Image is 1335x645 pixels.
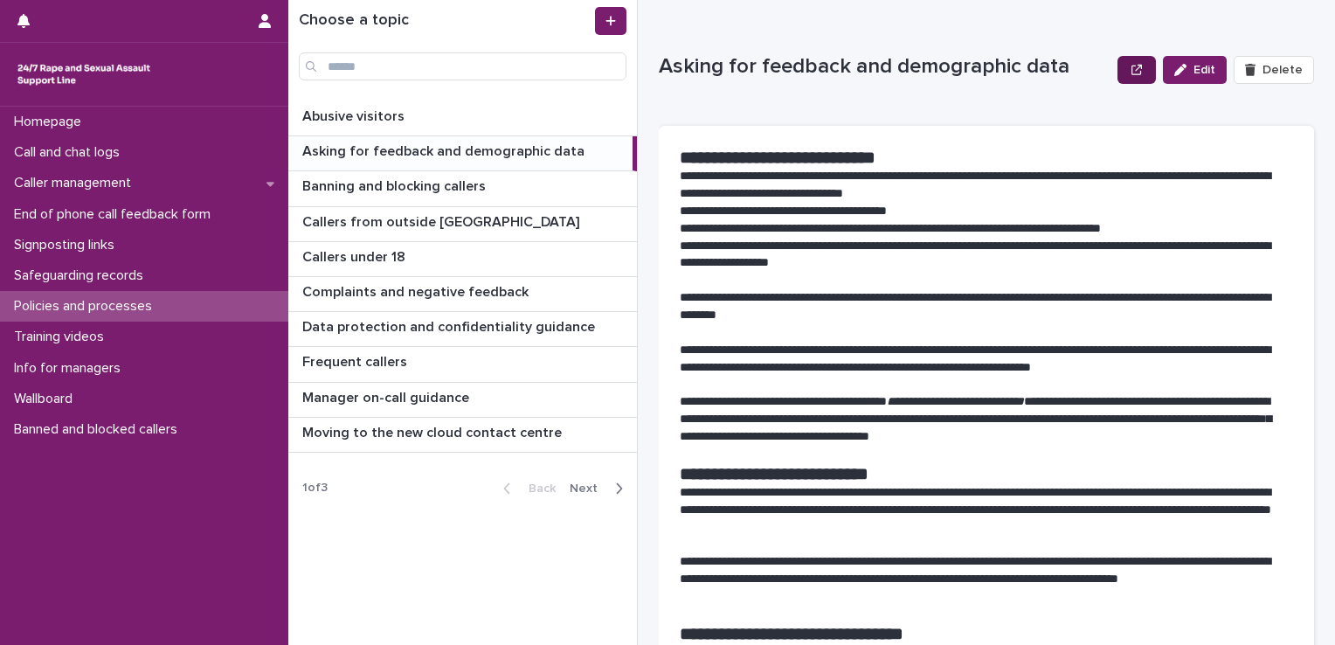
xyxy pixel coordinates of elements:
[288,347,637,382] a: Frequent callersFrequent callers
[302,140,588,160] p: Asking for feedback and demographic data
[1234,56,1314,84] button: Delete
[7,329,118,345] p: Training videos
[288,467,342,510] p: 1 of 3
[288,418,637,453] a: Moving to the new cloud contact centreMoving to the new cloud contact centre
[7,360,135,377] p: Info for managers
[7,237,128,253] p: Signposting links
[299,11,591,31] h1: Choose a topic
[288,242,637,277] a: Callers under 18Callers under 18
[302,246,409,266] p: Callers under 18
[1193,64,1215,76] span: Edit
[302,175,489,195] p: Banning and blocking callers
[489,481,563,496] button: Back
[7,206,225,223] p: End of phone call feedback form
[288,277,637,312] a: Complaints and negative feedbackComplaints and negative feedback
[288,383,637,418] a: Manager on-call guidanceManager on-call guidance
[288,312,637,347] a: Data protection and confidentiality guidanceData protection and confidentiality guidance
[288,171,637,206] a: Banning and blocking callersBanning and blocking callers
[1163,56,1227,84] button: Edit
[288,207,637,242] a: Callers from outside [GEOGRAPHIC_DATA]Callers from outside [GEOGRAPHIC_DATA]
[302,316,598,336] p: Data protection and confidentiality guidance
[302,421,565,441] p: Moving to the new cloud contact centre
[7,144,134,161] p: Call and chat logs
[7,114,95,130] p: Homepage
[288,136,637,171] a: Asking for feedback and demographic dataAsking for feedback and demographic data
[288,101,637,136] a: Abusive visitorsAbusive visitors
[302,211,583,231] p: Callers from outside [GEOGRAPHIC_DATA]
[7,421,191,438] p: Banned and blocked callers
[299,52,626,80] input: Search
[302,281,532,301] p: Complaints and negative feedback
[7,175,145,191] p: Caller management
[518,482,556,495] span: Back
[570,482,608,495] span: Next
[659,54,1110,80] p: Asking for feedback and demographic data
[7,391,86,407] p: Wallboard
[302,105,408,125] p: Abusive visitors
[563,481,637,496] button: Next
[7,298,166,315] p: Policies and processes
[302,386,473,406] p: Manager on-call guidance
[302,350,411,371] p: Frequent callers
[7,267,157,284] p: Safeguarding records
[1262,64,1303,76] span: Delete
[14,57,154,92] img: rhQMoQhaT3yELyF149Cw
